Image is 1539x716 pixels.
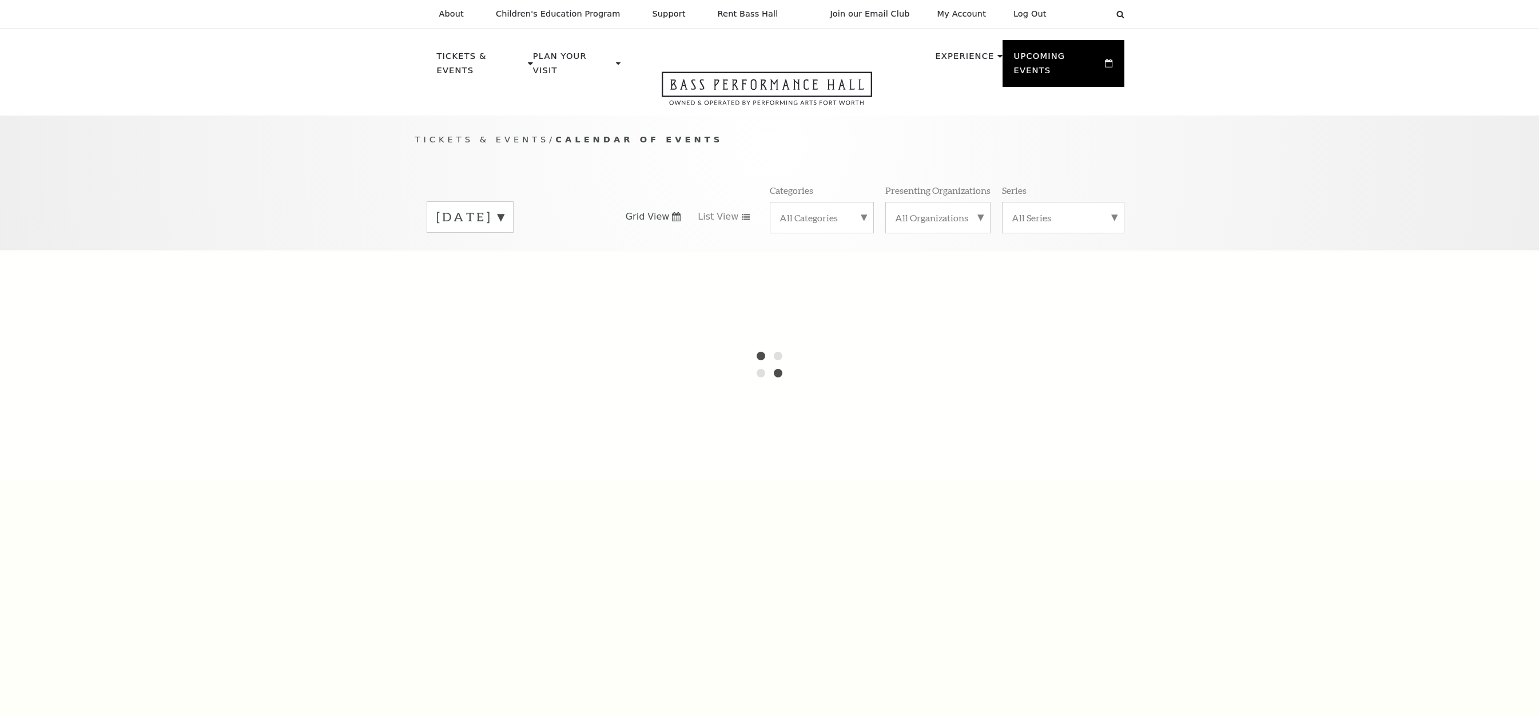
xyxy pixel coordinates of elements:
span: List View [698,210,738,223]
select: Select: [1065,9,1105,19]
span: Calendar of Events [555,134,723,144]
span: Grid View [626,210,670,223]
p: Plan Your Visit [533,49,613,84]
p: Experience [935,49,994,70]
label: All Series [1012,212,1115,224]
p: Rent Bass Hall [718,9,778,19]
p: / [415,133,1124,147]
p: Presenting Organizations [885,184,991,196]
p: About [439,9,464,19]
p: Categories [770,184,813,196]
p: Children's Education Program [496,9,621,19]
p: Upcoming Events [1014,49,1103,84]
p: Support [653,9,686,19]
label: All Organizations [895,212,981,224]
p: Series [1002,184,1027,196]
label: [DATE] [436,208,504,226]
span: Tickets & Events [415,134,550,144]
label: All Categories [780,212,864,224]
p: Tickets & Events [437,49,526,84]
